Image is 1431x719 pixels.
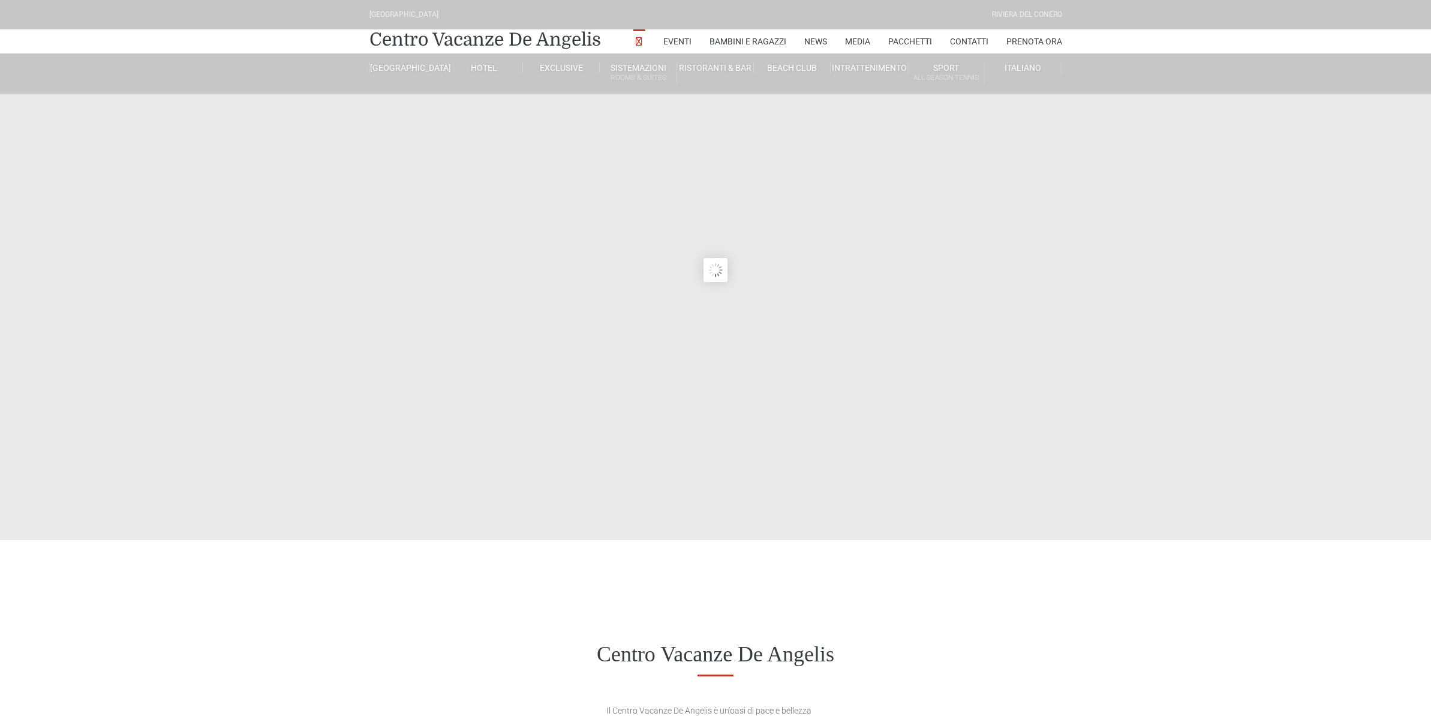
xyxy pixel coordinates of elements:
a: SportAll Season Tennis [908,62,985,85]
a: Exclusive [523,62,600,73]
div: Riviera Del Conero [992,9,1062,20]
a: SistemazioniRooms & Suites [600,62,677,85]
a: Beach Club [754,62,831,73]
div: [GEOGRAPHIC_DATA] [369,9,438,20]
span: Italiano [1005,63,1041,73]
iframe: WooDoo Online Reception [369,574,1062,630]
a: Contatti [950,29,988,53]
a: Prenota Ora [1006,29,1062,53]
small: Rooms & Suites [600,72,676,83]
a: Pacchetti [888,29,932,53]
a: Media [845,29,870,53]
a: Italiano [985,62,1062,73]
a: Intrattenimento [831,62,907,73]
small: All Season Tennis [908,72,984,83]
a: Ristoranti & Bar [677,62,754,73]
a: Centro Vacanze De Angelis [369,28,601,52]
a: Hotel [446,62,523,73]
a: News [804,29,827,53]
a: Eventi [663,29,692,53]
h1: Centro Vacanze De Angelis [369,642,1062,667]
a: Bambini e Ragazzi [710,29,786,53]
a: [GEOGRAPHIC_DATA] [369,62,446,73]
